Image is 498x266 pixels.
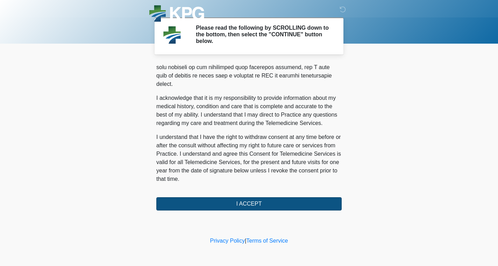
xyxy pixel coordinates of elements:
[156,197,342,210] button: I ACCEPT
[156,133,342,183] p: I understand that I have the right to withdraw consent at any time before or after the consult wi...
[245,238,246,244] a: |
[156,94,342,127] p: I acknowledge that it is my responsibility to provide information about my medical history, condi...
[196,24,331,45] h2: Please read the following by SCROLLING down to the bottom, then select the "CONTINUE" button below.
[246,238,288,244] a: Terms of Service
[210,238,245,244] a: Privacy Policy
[162,24,183,45] img: Agent Avatar
[149,5,204,24] img: KPG Healthcare Logo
